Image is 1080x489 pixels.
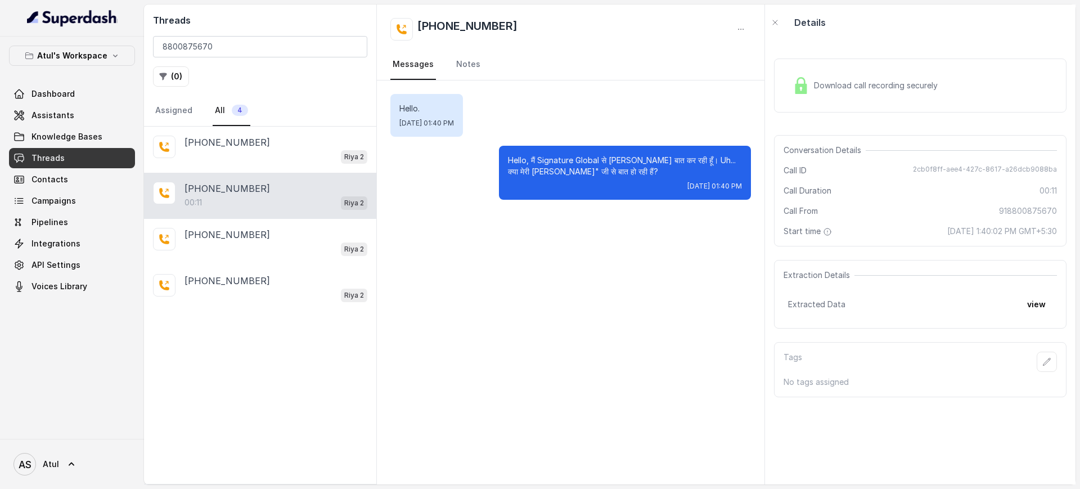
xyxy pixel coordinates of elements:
[913,165,1057,176] span: 2cb0f8ff-aee4-427c-8617-a26dcb9088ba
[784,270,854,281] span: Extraction Details
[184,197,202,208] p: 00:11
[9,276,135,297] a: Voices Library
[793,77,809,94] img: Lock Icon
[232,105,248,116] span: 4
[31,259,80,271] span: API Settings
[784,352,802,372] p: Tags
[9,191,135,211] a: Campaigns
[784,205,818,217] span: Call From
[31,174,68,185] span: Contacts
[153,14,367,27] h2: Threads
[417,18,517,41] h2: [PHONE_NUMBER]
[1020,294,1052,315] button: view
[184,136,270,149] p: [PHONE_NUMBER]
[947,226,1057,237] span: [DATE] 1:40:02 PM GMT+5:30
[9,448,135,480] a: Atul
[788,299,845,310] span: Extracted Data
[9,127,135,147] a: Knowledge Bases
[31,152,65,164] span: Threads
[31,195,76,207] span: Campaigns
[31,281,87,292] span: Voices Library
[1039,185,1057,196] span: 00:11
[344,151,364,163] p: Riya 2
[344,198,364,209] p: Riya 2
[184,274,270,288] p: [PHONE_NUMBER]
[794,16,826,29] p: Details
[9,148,135,168] a: Threads
[784,145,866,156] span: Conversation Details
[184,182,270,195] p: [PHONE_NUMBER]
[784,185,831,196] span: Call Duration
[390,50,436,80] a: Messages
[213,96,250,126] a: All4
[784,376,1057,388] p: No tags assigned
[9,46,135,66] button: Atul's Workspace
[344,244,364,255] p: Riya 2
[399,119,454,128] span: [DATE] 01:40 PM
[31,217,68,228] span: Pipelines
[37,49,107,62] p: Atul's Workspace
[153,96,195,126] a: Assigned
[153,36,367,57] input: Search by Call ID or Phone Number
[9,234,135,254] a: Integrations
[454,50,483,80] a: Notes
[31,238,80,249] span: Integrations
[814,80,942,91] span: Download call recording securely
[999,205,1057,217] span: 918800875670
[184,228,270,241] p: [PHONE_NUMBER]
[508,155,742,177] p: Hello, मैं Signature Global से [PERSON_NAME] बात कर रही हूँ। Uh... क्या मेरी [PERSON_NAME]" जी से...
[9,169,135,190] a: Contacts
[19,459,31,470] text: AS
[784,165,807,176] span: Call ID
[9,255,135,275] a: API Settings
[687,182,742,191] span: [DATE] 01:40 PM
[31,110,74,121] span: Assistants
[31,88,75,100] span: Dashboard
[31,131,102,142] span: Knowledge Bases
[9,212,135,232] a: Pipelines
[9,84,135,104] a: Dashboard
[43,459,59,470] span: Atul
[784,226,834,237] span: Start time
[153,96,367,126] nav: Tabs
[399,103,454,114] p: Hello.
[344,290,364,301] p: Riya 2
[9,105,135,125] a: Assistants
[27,9,118,27] img: light.svg
[390,50,751,80] nav: Tabs
[153,66,189,87] button: (0)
